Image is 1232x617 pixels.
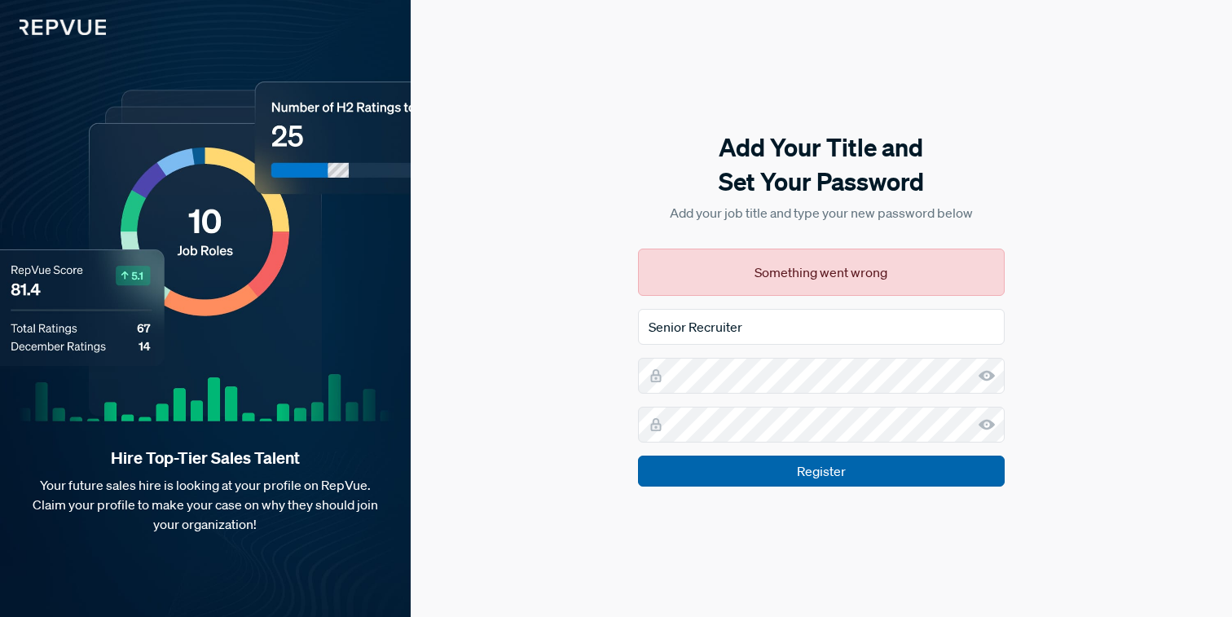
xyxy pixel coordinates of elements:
p: Add your job title and type your new password below [638,203,1005,223]
p: Your future sales hire is looking at your profile on RepVue. Claim your profile to make your case... [26,475,385,534]
strong: Hire Top-Tier Sales Talent [26,447,385,469]
div: Something went wrong [638,249,1005,296]
h5: Add Your Title and Set Your Password [638,130,1005,199]
input: Job Title [638,309,1005,345]
input: Register [638,456,1005,487]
